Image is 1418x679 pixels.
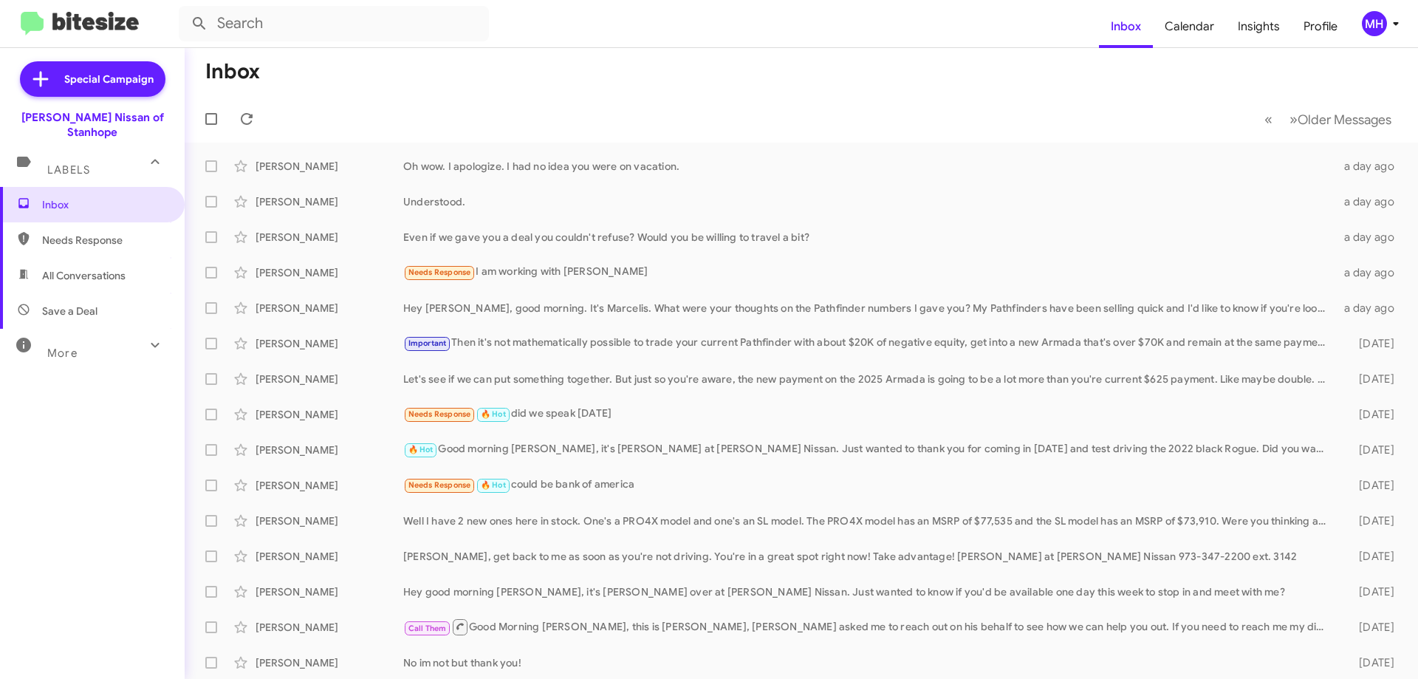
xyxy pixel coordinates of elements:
button: Previous [1256,104,1281,134]
div: Oh wow. I apologize. I had no idea you were on vacation. [403,159,1335,174]
span: Needs Response [408,480,471,490]
div: Well I have 2 new ones here in stock. One's a PRO4X model and one's an SL model. The PRO4X model ... [403,513,1335,528]
div: [PERSON_NAME] [256,194,403,209]
div: [PERSON_NAME] [256,372,403,386]
a: Calendar [1153,5,1226,48]
span: Save a Deal [42,304,97,318]
div: [PERSON_NAME] [256,159,403,174]
div: [PERSON_NAME] [256,620,403,635]
div: Even if we gave you a deal you couldn't refuse? Would you be willing to travel a bit? [403,230,1335,245]
div: could be bank of america [403,477,1335,494]
div: Hey [PERSON_NAME], good morning. It's Marcelis. What were your thoughts on the Pathfinder numbers... [403,301,1335,315]
div: [PERSON_NAME] [256,478,403,493]
div: [PERSON_NAME] [256,513,403,528]
div: a day ago [1335,159,1406,174]
div: [DATE] [1335,549,1406,564]
div: [DATE] [1335,655,1406,670]
a: Profile [1292,5,1349,48]
div: [PERSON_NAME] [256,655,403,670]
div: [PERSON_NAME] [256,584,403,599]
div: did we speak [DATE] [403,406,1335,423]
div: a day ago [1335,301,1406,315]
div: Hey good morning [PERSON_NAME], it's [PERSON_NAME] over at [PERSON_NAME] Nissan. Just wanted to k... [403,584,1335,599]
div: [PERSON_NAME] [256,407,403,422]
span: Needs Response [42,233,168,248]
div: a day ago [1335,230,1406,245]
div: a day ago [1335,194,1406,209]
div: [PERSON_NAME] [256,549,403,564]
div: [PERSON_NAME] [256,443,403,457]
span: 🔥 Hot [481,409,506,419]
h1: Inbox [205,60,260,83]
span: Important [408,338,447,348]
span: Inbox [42,197,168,212]
div: [PERSON_NAME] [256,265,403,280]
div: [PERSON_NAME] [256,230,403,245]
div: Understood. [403,194,1335,209]
div: [DATE] [1335,513,1406,528]
div: [PERSON_NAME], get back to me as soon as you're not driving. You're in a great spot right now! Ta... [403,549,1335,564]
input: Search [179,6,489,41]
div: [DATE] [1335,443,1406,457]
a: Inbox [1099,5,1153,48]
span: « [1264,110,1273,129]
div: [DATE] [1335,584,1406,599]
div: a day ago [1335,265,1406,280]
span: 🔥 Hot [481,480,506,490]
span: 🔥 Hot [408,445,434,454]
a: Insights [1226,5,1292,48]
span: All Conversations [42,268,126,283]
div: [DATE] [1335,478,1406,493]
div: [PERSON_NAME] [256,336,403,351]
button: Next [1281,104,1400,134]
span: Labels [47,163,90,177]
div: [DATE] [1335,336,1406,351]
div: Good morning [PERSON_NAME], it's [PERSON_NAME] at [PERSON_NAME] Nissan. Just wanted to thank you ... [403,441,1335,458]
button: MH [1349,11,1402,36]
nav: Page navigation example [1256,104,1400,134]
div: [PERSON_NAME] [256,301,403,315]
div: [DATE] [1335,372,1406,386]
div: Let's see if we can put something together. But just so you're aware, the new payment on the 2025... [403,372,1335,386]
div: [DATE] [1335,407,1406,422]
span: More [47,347,78,360]
div: Then it's not mathematically possible to trade your current Pathfinder with about $20K of negativ... [403,335,1335,352]
div: MH [1362,11,1387,36]
span: Call Them [408,624,447,633]
span: Needs Response [408,409,471,419]
div: [DATE] [1335,620,1406,635]
span: Needs Response [408,267,471,277]
div: I am working with [PERSON_NAME] [403,264,1335,281]
div: No im not but thank you! [403,655,1335,670]
span: Special Campaign [64,72,154,86]
span: » [1289,110,1298,129]
a: Special Campaign [20,61,165,97]
span: Older Messages [1298,112,1391,128]
div: Good Morning [PERSON_NAME], this is [PERSON_NAME], [PERSON_NAME] asked me to reach out on his beh... [403,618,1335,636]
